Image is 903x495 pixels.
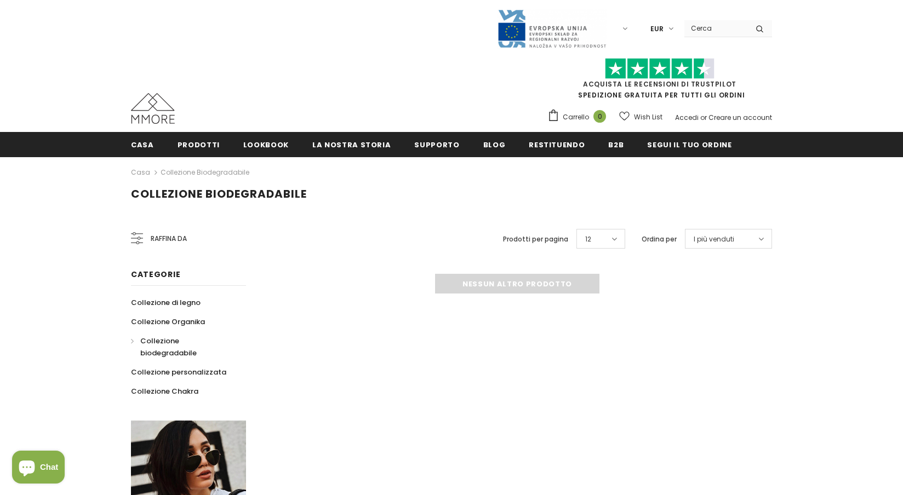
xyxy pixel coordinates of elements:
a: Carrello 0 [547,109,611,125]
span: Collezione biodegradabile [131,186,307,202]
span: Carrello [563,112,589,123]
span: EUR [650,24,664,34]
a: Collezione biodegradabile [131,331,234,362]
a: Casa [131,166,150,179]
span: SPEDIZIONE GRATUITA PER TUTTI GLI ORDINI [547,63,772,100]
span: Lookbook [243,140,289,150]
a: Wish List [619,107,662,126]
span: Raffina da [151,233,187,245]
a: Lookbook [243,132,289,157]
a: Javni Razpis [497,24,607,33]
a: B2B [608,132,624,157]
span: La nostra storia [312,140,391,150]
a: Collezione biodegradabile [161,168,249,177]
a: Casa [131,132,154,157]
span: Blog [483,140,506,150]
span: 0 [593,110,606,123]
img: Casi MMORE [131,93,175,124]
a: Acquista le recensioni di TrustPilot [583,79,736,89]
inbox-online-store-chat: Shopify online store chat [9,451,68,486]
label: Ordina per [642,234,677,245]
a: Collezione personalizzata [131,362,226,382]
span: I più venduti [694,234,734,245]
img: Javni Razpis [497,9,607,49]
span: Collezione biodegradabile [140,336,197,358]
span: Restituendo [529,140,585,150]
span: Collezione Organika [131,316,205,327]
a: Accedi [675,113,699,122]
a: Collezione Organika [131,312,205,331]
label: Prodotti per pagina [503,234,568,245]
span: supporto [414,140,459,150]
span: Segui il tuo ordine [647,140,731,150]
a: Blog [483,132,506,157]
input: Search Site [684,20,747,36]
span: Casa [131,140,154,150]
span: Categorie [131,269,180,280]
span: or [700,113,707,122]
img: Fidati di Pilot Stars [605,58,715,79]
span: Collezione di legno [131,297,201,308]
span: B2B [608,140,624,150]
a: Collezione Chakra [131,382,198,401]
a: La nostra storia [312,132,391,157]
span: Wish List [634,112,662,123]
span: 12 [585,234,591,245]
a: supporto [414,132,459,157]
a: Creare un account [708,113,772,122]
span: Prodotti [178,140,220,150]
a: Segui il tuo ordine [647,132,731,157]
span: Collezione Chakra [131,386,198,396]
span: Collezione personalizzata [131,367,226,377]
a: Collezione di legno [131,293,201,312]
a: Restituendo [529,132,585,157]
a: Prodotti [178,132,220,157]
